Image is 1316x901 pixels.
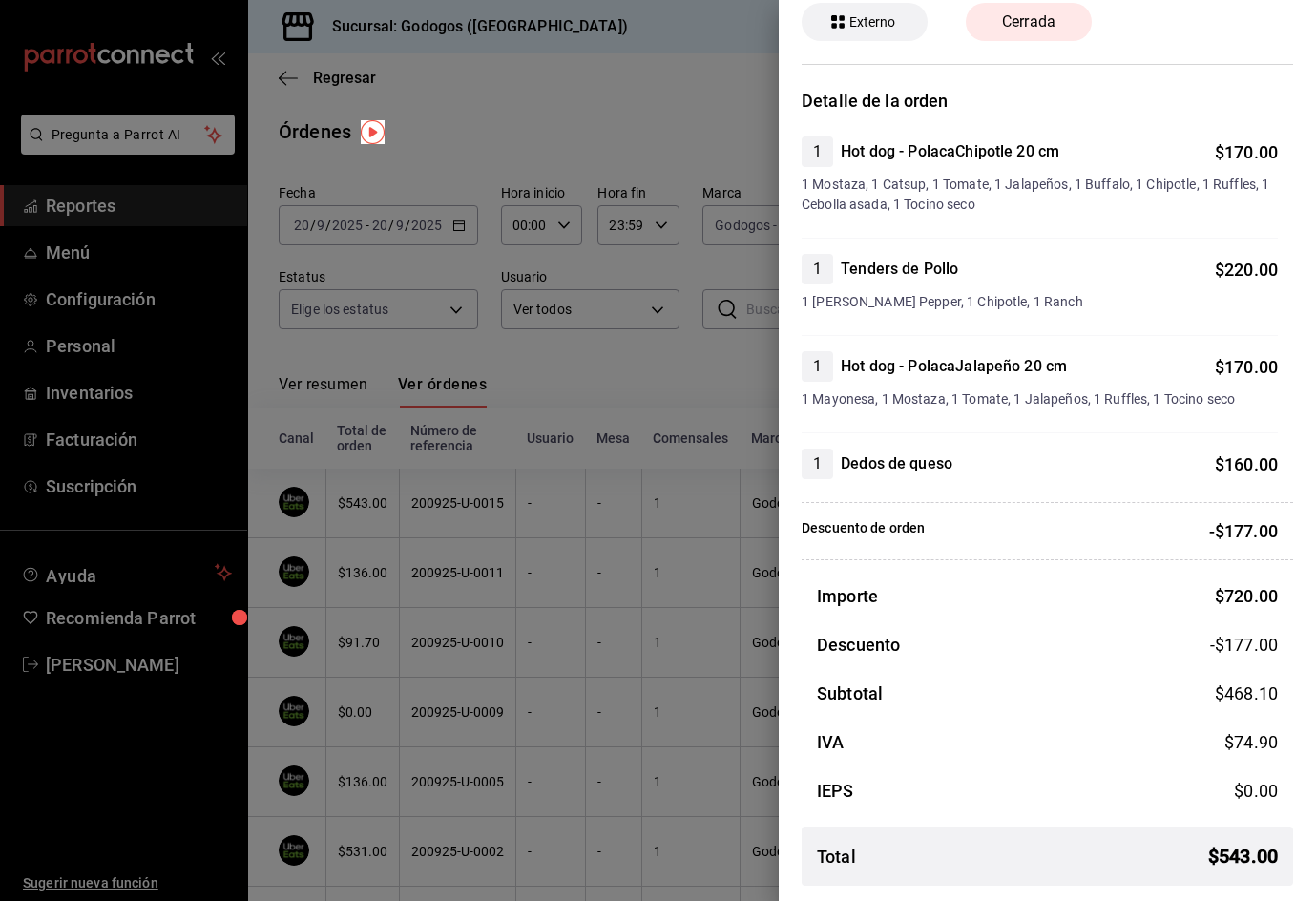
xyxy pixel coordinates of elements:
h3: Subtotal [817,681,883,706]
p: -$177.00 [1209,518,1278,544]
span: $ 160.00 [1215,454,1278,474]
span: 1 [PERSON_NAME] Pepper, 1 Chipotle, 1 Ranch [802,292,1278,312]
span: $ 720.00 [1215,586,1278,606]
span: $ 0.00 [1234,781,1278,801]
span: 1 Mayonesa, 1 Mostaza, 1 Tomate, 1 Jalapeños, 1 Ruffles, 1 Tocino seco [802,389,1278,409]
h3: Importe [817,583,878,609]
span: $ 543.00 [1208,842,1278,870]
p: Descuento de orden [802,518,925,544]
span: -$177.00 [1210,632,1278,658]
h3: Descuento [817,632,900,658]
span: $ 220.00 [1215,260,1278,280]
h3: Detalle de la orden [802,88,1293,114]
h4: Hot dog - PolacaJalapeño 20 cm [841,355,1067,378]
span: 1 [802,140,833,163]
img: Tooltip marker [361,120,385,144]
span: $ 170.00 [1215,357,1278,377]
span: Externo [842,12,904,32]
h3: Total [817,844,856,870]
span: $ 468.10 [1215,683,1278,703]
h4: Dedos de queso [841,452,952,475]
h4: Hot dog - PolacaChipotle 20 cm [841,140,1059,163]
h3: IVA [817,729,844,755]
h4: Tenders de Pollo [841,258,958,281]
span: 1 [802,355,833,378]
h3: IEPS [817,778,854,804]
span: $ 170.00 [1215,142,1278,162]
span: 1 [802,258,833,281]
span: $ 74.90 [1224,732,1278,752]
span: Cerrada [991,10,1067,33]
span: 1 [802,452,833,475]
span: 1 Mostaza, 1 Catsup, 1 Tomate, 1 Jalapeños, 1 Buffalo, 1 Chipotle, 1 Ruffles, 1 Cebolla asada, 1 ... [802,175,1278,215]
